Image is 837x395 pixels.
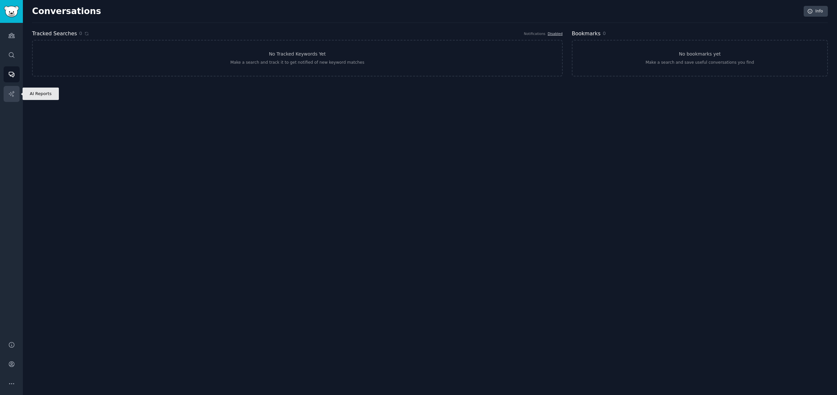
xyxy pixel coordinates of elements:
[679,51,721,58] h3: No bookmarks yet
[230,60,364,66] div: Make a search and track it to get notified of new keyword matches
[4,6,19,17] img: GummySearch logo
[32,6,101,17] h2: Conversations
[32,40,563,76] a: No Tracked Keywords YetMake a search and track it to get notified of new keyword matches
[524,31,545,36] div: Notifications
[572,30,601,38] h2: Bookmarks
[645,60,754,66] div: Make a search and save useful conversations you find
[548,32,563,36] a: Disabled
[79,30,82,37] span: 0
[804,6,828,17] a: Info
[572,40,828,76] a: No bookmarks yetMake a search and save useful conversations you find
[269,51,326,58] h3: No Tracked Keywords Yet
[603,31,606,36] span: 0
[32,30,77,38] h2: Tracked Searches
